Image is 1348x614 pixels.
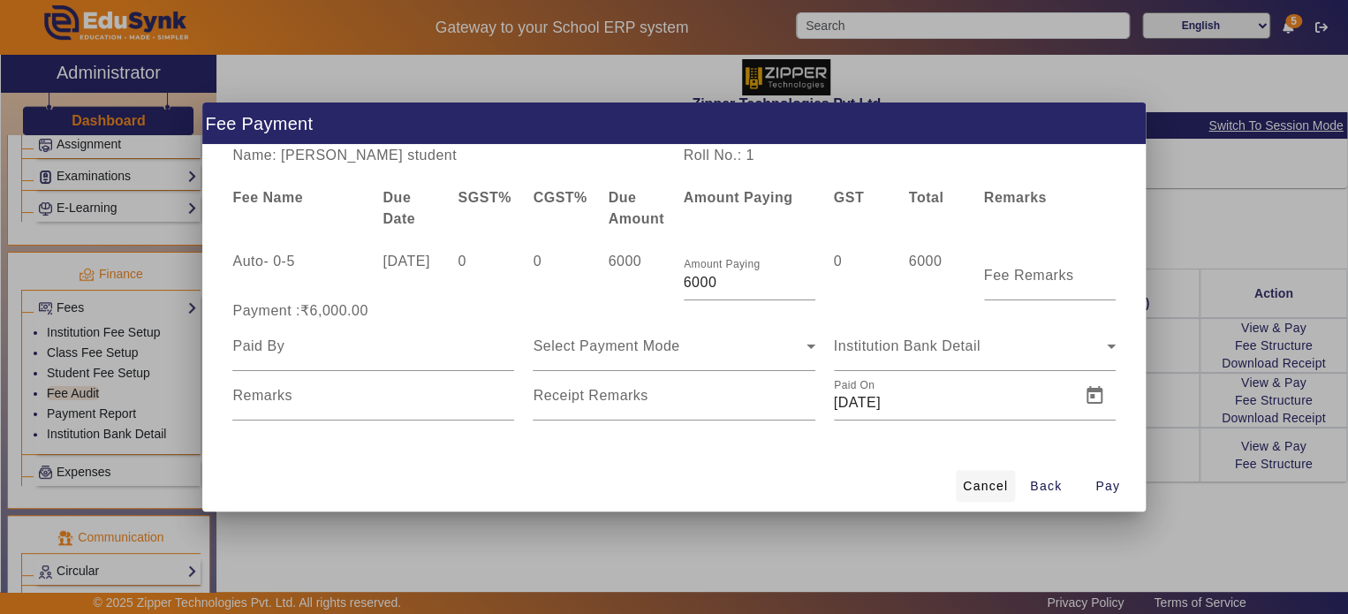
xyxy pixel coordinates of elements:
[684,272,815,293] input: Amount Paying
[449,251,524,300] div: 0
[824,251,899,300] div: 0
[1073,375,1116,417] button: Open calendar
[963,477,1008,496] span: Cancel
[834,392,1070,413] input: Paid On
[608,190,663,226] b: Due Amount
[608,254,641,269] span: 6000
[674,145,899,166] div: Roll No.: 1
[533,392,814,413] input: Receipt Remarks
[909,190,944,205] b: Total
[984,190,1047,205] b: Remarks
[956,470,1015,502] button: Cancel
[684,259,760,270] mat-label: Amount Paying
[232,190,303,205] b: Fee Name
[223,251,374,300] div: Auto - 0-5
[533,190,587,205] b: CGST%
[524,251,599,300] div: 0
[232,388,292,403] mat-label: Remarks
[533,388,647,403] mat-label: Receipt Remarks
[1018,470,1074,502] button: Back
[458,190,511,205] b: SGST%
[232,336,514,357] input: Paid By
[684,190,793,205] b: Amount Paying
[834,190,864,205] b: GST
[232,392,514,413] input: Remarks
[533,338,679,353] span: Select Payment Mode
[202,102,1146,144] h1: Fee Payment
[382,190,415,226] b: Due Date
[374,251,449,300] div: [DATE]
[1030,477,1062,496] span: Back
[984,268,1074,283] mat-label: Fee Remarks
[223,145,674,166] div: Name: [PERSON_NAME] student
[834,379,875,390] mat-label: Paid On
[223,300,524,322] div: Payment :₹6,000.00
[834,338,981,353] span: Institution Bank Detail
[1095,477,1120,496] span: Pay
[899,251,974,300] div: 6000
[1079,470,1136,502] button: Pay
